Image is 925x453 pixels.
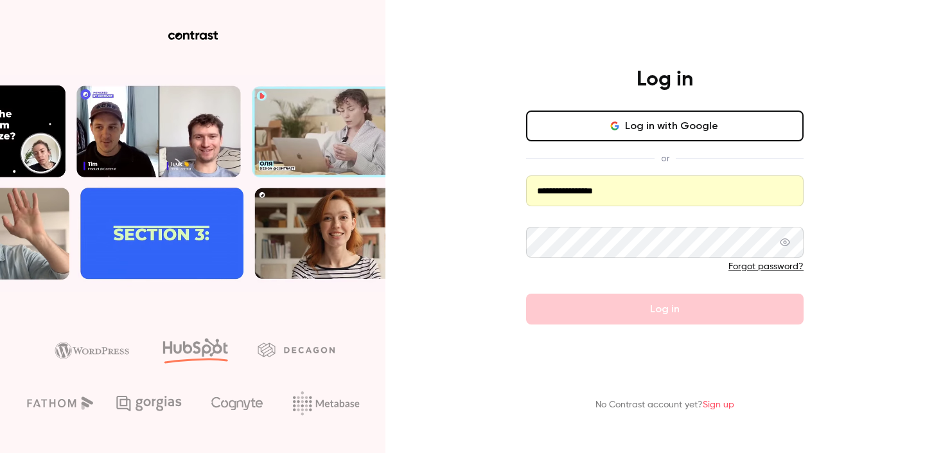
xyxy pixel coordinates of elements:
h4: Log in [637,67,693,93]
span: or [655,152,676,165]
a: Sign up [703,400,734,409]
button: Log in with Google [526,111,804,141]
a: Forgot password? [728,262,804,271]
img: decagon [258,342,335,357]
p: No Contrast account yet? [595,398,734,412]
